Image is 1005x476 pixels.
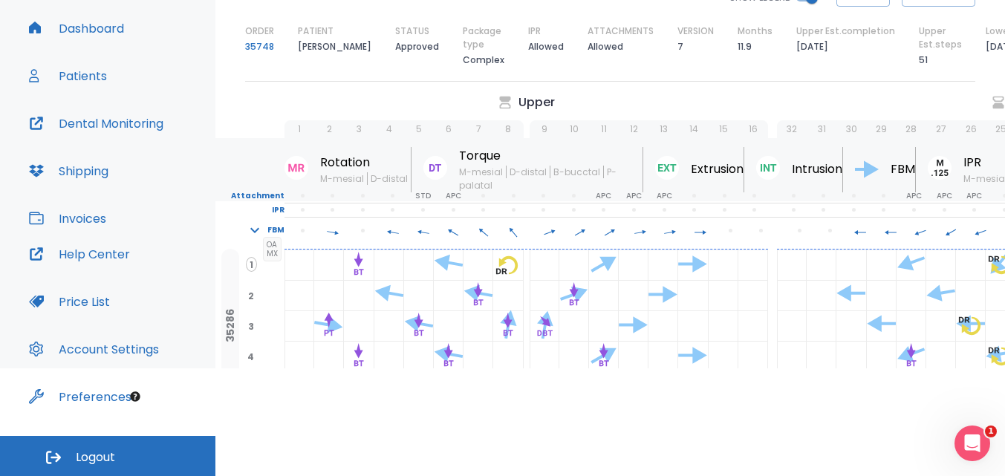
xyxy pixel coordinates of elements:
p: 13 [660,123,668,136]
p: APC [966,189,982,203]
span: 100° [318,224,348,238]
p: 30 [846,123,857,136]
p: [PERSON_NAME] [298,38,371,56]
p: [DATE] [796,38,828,56]
p: Allowed [528,38,564,56]
button: Account Settings [20,331,168,367]
p: 4 [386,123,392,136]
span: 1 [985,426,997,437]
p: 8 [505,123,511,136]
p: 15 [719,123,728,136]
p: 7 [677,38,683,56]
p: 6 [446,123,452,136]
p: APC [906,189,922,203]
span: 280° [378,224,409,238]
span: M-mesial [320,172,367,185]
p: 10 [570,123,579,136]
p: APC [626,189,642,203]
p: 11 [601,123,607,136]
p: Upper [518,94,555,111]
p: Complex [463,51,504,69]
span: 4 [244,350,257,363]
button: Dashboard [20,10,133,46]
p: 29 [876,123,887,136]
span: OA MX [263,237,282,261]
p: 27 [936,123,946,136]
p: APC [446,189,461,203]
p: 32 [787,123,797,136]
p: 5 [416,123,422,136]
p: Allowed [588,38,623,56]
p: ORDER [245,25,274,38]
p: FBM [267,224,284,237]
p: Torque [459,147,643,165]
button: Patients [20,58,116,94]
p: STATUS [395,25,429,38]
p: APC [937,189,952,203]
span: 1 [246,257,257,272]
p: 2 [327,123,332,136]
span: 310° [469,224,499,238]
p: 28 [905,123,917,136]
span: D-distal [506,166,550,178]
iframe: Intercom live chat [954,426,990,461]
span: 90° [686,224,716,238]
p: IPR [215,203,284,217]
button: Dental Monitoring [20,105,172,141]
p: 11.9 [738,38,752,56]
p: 51 [919,51,928,69]
p: APC [596,189,611,203]
p: Upper Est.steps [919,25,962,51]
p: Extrusion [691,160,744,178]
p: 26 [966,123,977,136]
button: Help Center [20,236,139,272]
button: Shipping [20,153,117,189]
span: 60° [565,224,595,238]
span: 250° [905,224,936,238]
p: IPR [528,25,541,38]
span: 3 [245,319,257,333]
p: Upper Est.completion [796,25,895,38]
div: Tooltip anchor [129,390,142,403]
span: M-mesial [459,166,506,178]
span: 70° [535,224,565,238]
span: 320° [498,224,529,238]
button: Preferences [20,379,140,414]
p: ATTACHMENTS [588,25,654,38]
span: P-palatal [459,166,617,192]
span: 80° [625,224,656,238]
p: 12 [630,123,638,136]
span: 60° [595,224,625,238]
p: STD [415,189,431,203]
span: 240° [935,224,966,238]
span: Logout [76,449,115,466]
button: Invoices [20,200,115,236]
p: 3 [357,123,362,136]
p: APC [657,189,672,203]
p: Attachment [215,189,284,203]
span: 80° [655,224,686,238]
p: Intrusion [792,160,842,178]
span: 250° [966,224,996,238]
span: 300° [438,224,469,238]
p: 9 [541,123,547,136]
span: 280° [408,224,438,238]
span: B-bucctal [550,166,603,178]
p: Package type [463,25,504,51]
span: D-distal [367,172,411,185]
p: 35286 [224,309,236,342]
a: Price List [20,284,119,319]
p: FBM [891,160,915,178]
span: 270° [845,224,876,238]
p: 1 [298,123,301,136]
p: PATIENT [298,25,334,38]
p: VERSION [677,25,714,38]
